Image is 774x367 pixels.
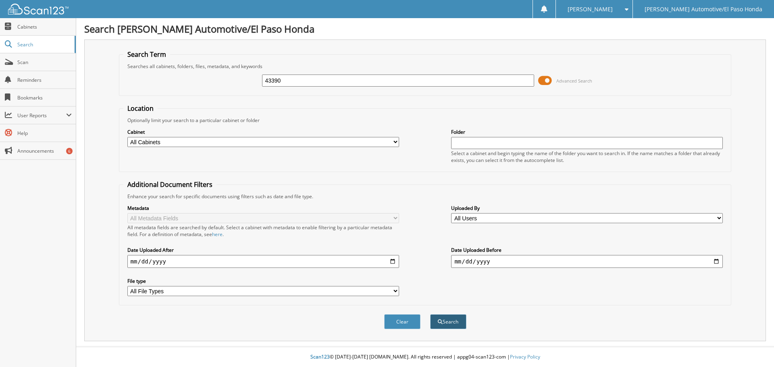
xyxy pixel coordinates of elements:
[17,59,72,66] span: Scan
[17,94,72,101] span: Bookmarks
[66,148,73,154] div: 6
[734,328,774,367] iframe: Chat Widget
[310,353,330,360] span: Scan123
[127,205,399,211] label: Metadata
[556,78,592,84] span: Advanced Search
[212,231,223,238] a: here
[17,112,66,119] span: User Reports
[123,180,216,189] legend: Additional Document Filters
[123,63,727,70] div: Searches all cabinets, folders, files, metadata, and keywords
[76,347,774,367] div: © [DATE]-[DATE] [DOMAIN_NAME]. All rights reserved | appg04-scan123-com |
[127,255,399,268] input: start
[17,130,72,137] span: Help
[8,4,69,15] img: scan123-logo-white.svg
[451,150,723,164] div: Select a cabinet and begin typing the name of the folder you want to search in. If the name match...
[645,7,762,12] span: [PERSON_NAME] Automotive/El Paso Honda
[451,129,723,135] label: Folder
[123,50,170,59] legend: Search Term
[384,314,420,329] button: Clear
[127,278,399,284] label: File type
[123,117,727,124] div: Optionally limit your search to a particular cabinet or folder
[568,7,613,12] span: [PERSON_NAME]
[127,129,399,135] label: Cabinet
[84,22,766,35] h1: Search [PERSON_NAME] Automotive/El Paso Honda
[17,147,72,154] span: Announcements
[17,77,72,83] span: Reminders
[127,224,399,238] div: All metadata fields are searched by default. Select a cabinet with metadata to enable filtering b...
[451,205,723,211] label: Uploaded By
[17,23,72,30] span: Cabinets
[123,193,727,200] div: Enhance your search for specific documents using filters such as date and file type.
[123,104,158,113] legend: Location
[451,255,723,268] input: end
[510,353,540,360] a: Privacy Policy
[17,41,71,48] span: Search
[127,247,399,253] label: Date Uploaded After
[430,314,466,329] button: Search
[451,247,723,253] label: Date Uploaded Before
